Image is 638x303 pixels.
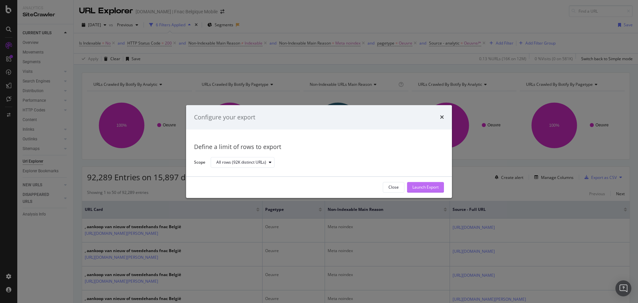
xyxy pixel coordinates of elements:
[383,182,404,193] button: Close
[388,185,399,190] div: Close
[211,157,274,168] button: All rows (92K distinct URLs)
[186,105,452,198] div: modal
[194,159,205,167] label: Scope
[412,185,439,190] div: Launch Export
[216,161,266,165] div: All rows (92K distinct URLs)
[194,143,444,152] div: Define a limit of rows to export
[440,113,444,122] div: times
[407,182,444,193] button: Launch Export
[615,280,631,296] div: Open Intercom Messenger
[194,113,255,122] div: Configure your export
